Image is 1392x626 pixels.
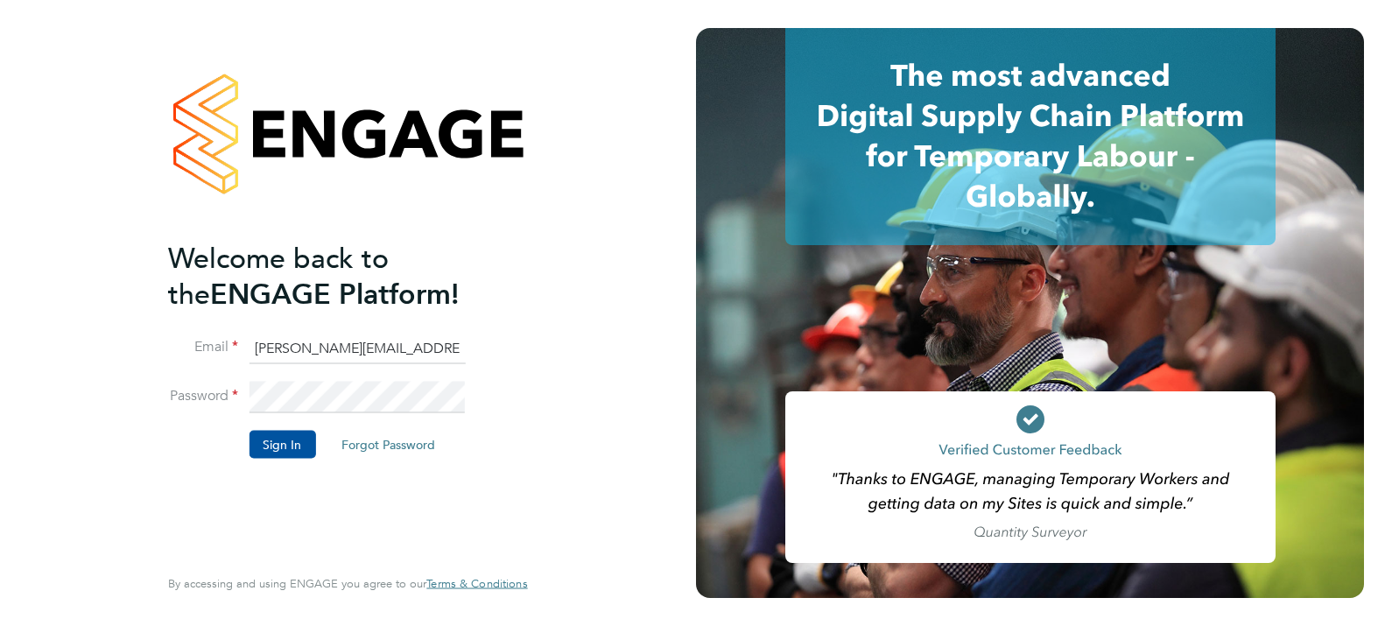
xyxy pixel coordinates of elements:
[249,430,315,458] button: Sign In
[168,338,238,356] label: Email
[249,333,465,364] input: Enter your work email...
[168,576,527,591] span: By accessing and using ENGAGE you agree to our
[168,387,238,405] label: Password
[426,577,527,591] a: Terms & Conditions
[327,430,449,458] button: Forgot Password
[426,576,527,591] span: Terms & Conditions
[168,240,510,312] h2: ENGAGE Platform!
[168,241,389,311] span: Welcome back to the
